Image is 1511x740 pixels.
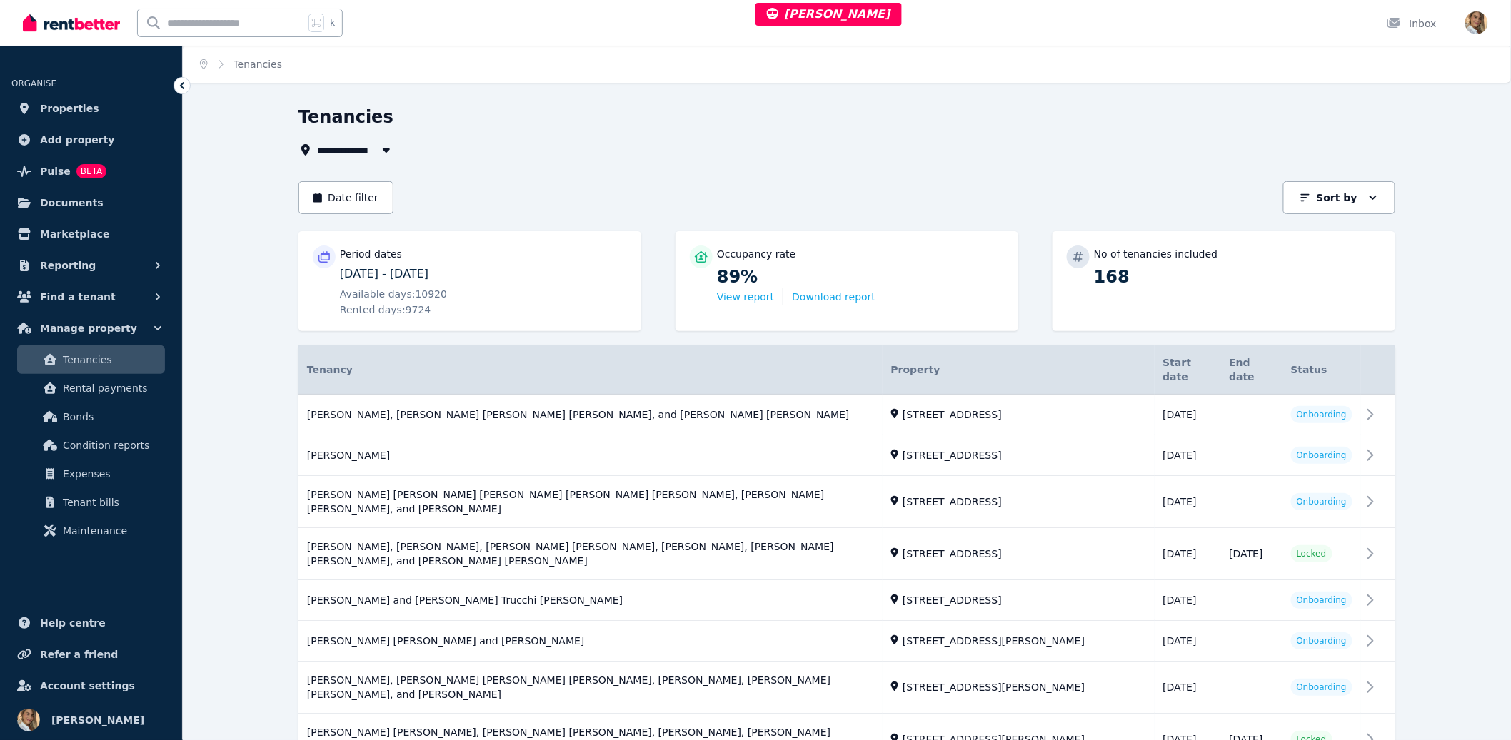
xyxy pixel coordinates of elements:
[17,488,165,517] a: Tenant bills
[1317,191,1357,205] p: Sort by
[1220,345,1282,395] th: End date
[40,225,109,243] span: Marketplace
[883,580,1155,620] a: View details for Agostina Vanina Maisano and Marianella Trucchi Quinteros
[1094,265,1381,288] p: 168
[883,345,1155,395] th: Property
[883,476,1155,527] a: View details for Camila García Reynoso, Sofía Alejandra Pineda Fernández, Brenda Isabel Blanco Sa...
[1282,476,1361,527] a: View details for Camila García Reynoso, Sofía Alejandra Pineda Fernández, Brenda Isabel Blanco Sa...
[717,247,796,261] p: Occupancy rate
[883,621,1155,661] a: View details for Juan Francisco Espil and Agustin Lobo
[40,614,106,632] span: Help centre
[340,247,402,261] p: Period dates
[1282,345,1361,395] th: Status
[298,435,883,475] a: View details for Regina Sanroman Vasquez
[1220,662,1282,713] a: View details for Isaias Elian Preuss, Andrea Martín Jimenez, Cristian Agustin Fregonese, Elsa Lóp...
[11,94,171,123] a: Properties
[1155,580,1221,620] a: View details for Agostina Vanina Maisano and Marianella Trucchi Quinteros
[298,662,883,713] a: View details for Isaias Elian Preuss, Andrea Martín Jimenez, Cristian Agustin Fregonese, Elsa Lóp...
[1282,435,1361,475] a: View details for Regina Sanroman Vasquez
[1361,662,1395,713] a: View details for Isaias Elian Preuss, Andrea Martín Jimenez, Cristian Agustin Fregonese, Elsa Lóp...
[1155,662,1221,714] td: [DATE]
[63,437,159,454] span: Condition reports
[883,395,1155,435] a: View details for Augusto Cesar de Ibarra, Martin Bueno Adrada, Jenny Louise Amber Ingram, and Ema...
[11,220,171,248] a: Marketplace
[340,287,447,301] span: Available days: 10920
[1155,621,1221,662] td: [DATE]
[1155,662,1221,713] a: View details for Isaias Elian Preuss, Andrea Martín Jimenez, Cristian Agustin Fregonese, Elsa Lóp...
[1361,528,1395,579] a: View details for Veronica Eliana Osinski, Matthew Jacob Ratner, Carlos Fuentes Garcia, Adriana Fu...
[40,194,104,211] span: Documents
[23,12,120,34] img: RentBetter
[11,126,171,154] a: Add property
[1465,11,1488,34] img: Jodie Cartmer
[1283,181,1395,214] button: Sort by
[340,265,627,283] p: [DATE] - [DATE]
[1282,395,1361,435] a: View details for Augusto Cesar de Ibarra, Martin Bueno Adrada, Jenny Louise Amber Ingram, and Ema...
[17,709,40,731] img: Jodie Cartmer
[40,646,118,663] span: Refer a friend
[11,283,171,311] button: Find a tenant
[1155,435,1221,476] td: [DATE]
[1155,528,1221,579] a: View details for Veronica Eliana Osinski, Matthew Jacob Ratner, Carlos Fuentes Garcia, Adriana Fu...
[40,163,71,180] span: Pulse
[17,517,165,545] a: Maintenance
[1155,345,1221,395] th: Start date
[63,408,159,425] span: Bonds
[1361,395,1395,435] a: View details for Augusto Cesar de Ibarra, Martin Bueno Adrada, Jenny Louise Amber Ingram, and Ema...
[330,17,335,29] span: k
[40,257,96,274] span: Reporting
[1220,580,1282,620] a: View details for Agostina Vanina Maisano and Marianella Trucchi Quinteros
[298,621,883,661] a: View details for Juan Francisco Espil and Agustin Lobo
[1155,476,1221,528] td: [DATE]
[11,78,56,88] span: ORGANISE
[1220,528,1282,579] a: View details for Veronica Eliana Osinski, Matthew Jacob Ratner, Carlos Fuentes Garcia, Adriana Fu...
[1282,621,1361,661] a: View details for Juan Francisco Espil and Agustin Lobo
[76,164,106,178] span: BETA
[11,157,171,186] a: PulseBETA
[63,494,159,511] span: Tenant bills
[17,402,165,431] a: Bonds
[340,303,431,317] span: Rented days: 9724
[11,251,171,280] button: Reporting
[11,671,171,700] a: Account settings
[1282,528,1361,579] a: View details for Veronica Eliana Osinski, Matthew Jacob Ratner, Carlos Fuentes Garcia, Adriana Fu...
[298,580,883,620] a: View details for Agostina Vanina Maisano and Marianella Trucchi Quinteros
[792,290,875,304] button: Download report
[1155,395,1221,435] td: [DATE]
[1155,435,1221,475] a: View details for Regina Sanroman Vasquez
[63,522,159,539] span: Maintenance
[298,395,883,435] a: View details for Augusto Cesar de Ibarra, Martin Bueno Adrada, Jenny Louise Amber Ingram, and Ema...
[40,288,116,305] span: Find a tenant
[1094,247,1218,261] p: No of tenancies included
[183,46,299,83] nav: Breadcrumb
[1282,662,1361,713] a: View details for Isaias Elian Preuss, Andrea Martín Jimenez, Cristian Agustin Fregonese, Elsa Lóp...
[1361,476,1395,527] a: View details for Camila García Reynoso, Sofía Alejandra Pineda Fernández, Brenda Isabel Blanco Sa...
[17,460,165,488] a: Expenses
[1361,580,1395,620] a: View details for Agostina Vanina Maisano and Marianella Trucchi Quinteros
[11,188,171,217] a: Documents
[1220,621,1282,661] a: View details for Juan Francisco Espil and Agustin Lobo
[234,57,283,71] span: Tenancies
[1155,528,1221,580] td: [DATE]
[40,131,115,148] span: Add property
[1220,476,1282,527] a: View details for Camila García Reynoso, Sofía Alejandra Pineda Fernández, Brenda Isabel Blanco Sa...
[883,662,1155,713] a: View details for Isaias Elian Preuss, Andrea Martín Jimenez, Cristian Agustin Fregonese, Elsa Lóp...
[883,528,1155,579] a: View details for Veronica Eliana Osinski, Matthew Jacob Ratner, Carlos Fuentes Garcia, Adriana Fu...
[17,431,165,460] a: Condition reports
[1155,395,1221,435] a: View details for Augusto Cesar de Ibarra, Martin Bueno Adrada, Jenny Louise Amber Ingram, and Ema...
[1155,476,1221,527] a: View details for Camila García Reynoso, Sofía Alejandra Pineda Fernández, Brenda Isabel Blanco Sa...
[883,435,1155,475] a: View details for Regina Sanroman Vasquez
[51,711,144,729] span: [PERSON_NAME]
[11,640,171,669] a: Refer a friend
[1220,395,1282,435] a: View details for Augusto Cesar de Ibarra, Martin Bueno Adrada, Jenny Louise Amber Ingram, and Ema...
[40,320,137,337] span: Manage property
[767,7,890,21] span: [PERSON_NAME]
[1220,528,1282,580] td: [DATE]
[1282,580,1361,620] a: View details for Agostina Vanina Maisano and Marianella Trucchi Quinteros
[1361,621,1395,661] a: View details for Juan Francisco Espil and Agustin Lobo
[1220,435,1282,475] a: View details for Regina Sanroman Vasquez
[1361,435,1395,475] a: View details for Regina Sanroman Vasquez
[40,100,99,117] span: Properties
[17,345,165,374] a: Tenancies
[1155,580,1221,621] td: [DATE]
